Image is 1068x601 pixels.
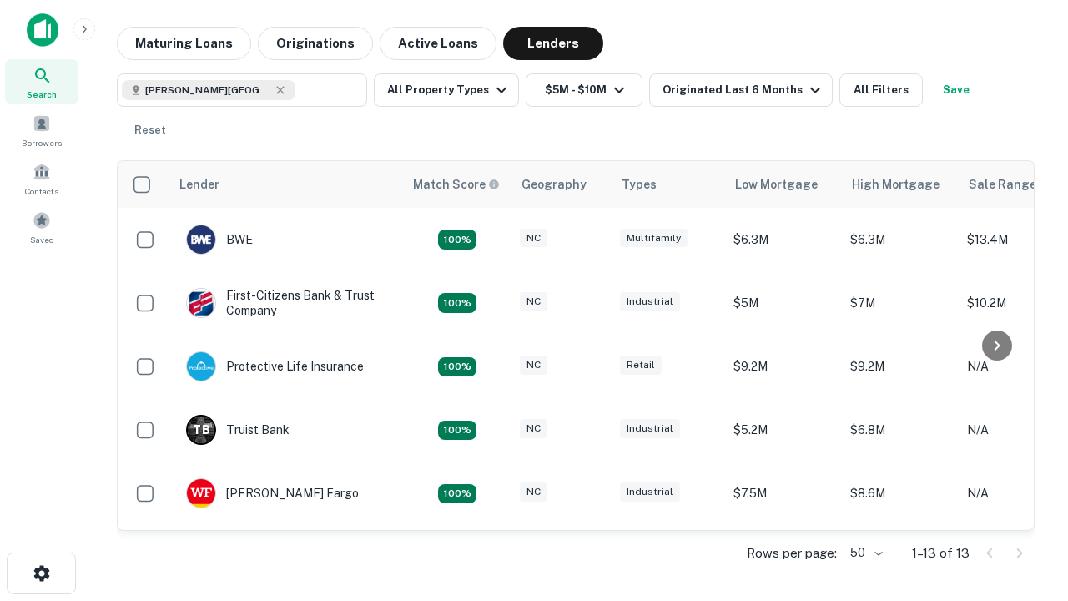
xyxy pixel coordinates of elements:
td: $9.2M [842,335,959,398]
div: Matching Properties: 2, hasApolloMatch: undefined [438,357,476,377]
th: Geography [511,161,612,208]
td: $6.3M [842,208,959,271]
div: Capitalize uses an advanced AI algorithm to match your search with the best lender. The match sco... [413,175,500,194]
img: picture [187,225,215,254]
button: Save your search to get updates of matches that match your search criteria. [929,73,983,107]
div: Matching Properties: 3, hasApolloMatch: undefined [438,421,476,441]
button: Originated Last 6 Months [649,73,833,107]
div: Industrial [620,482,680,502]
div: NC [520,292,547,311]
span: [PERSON_NAME][GEOGRAPHIC_DATA], [GEOGRAPHIC_DATA] [145,83,270,98]
td: $9.2M [725,335,842,398]
p: 1–13 of 13 [912,543,970,563]
div: Lender [179,174,219,194]
h6: Match Score [413,175,496,194]
td: $7.5M [725,462,842,525]
a: Contacts [5,156,78,201]
td: $5M [725,271,842,335]
th: Low Mortgage [725,161,842,208]
a: Search [5,59,78,104]
button: Originations [258,27,373,60]
button: $5M - $10M [526,73,642,107]
th: Types [612,161,725,208]
img: capitalize-icon.png [27,13,58,47]
td: $6.8M [842,398,959,462]
div: Geography [521,174,587,194]
div: BWE [186,225,253,255]
div: Matching Properties: 2, hasApolloMatch: undefined [438,484,476,504]
td: $6.3M [725,208,842,271]
img: picture [187,352,215,381]
div: [PERSON_NAME] Fargo [186,478,359,508]
button: Active Loans [380,27,496,60]
div: Originated Last 6 Months [662,80,825,100]
a: Saved [5,205,78,250]
div: Industrial [620,292,680,311]
img: picture [187,479,215,508]
td: $5.2M [725,398,842,462]
th: Lender [169,161,403,208]
td: $8.8M [725,525,842,588]
a: Borrowers [5,108,78,153]
div: Sale Range [969,174,1036,194]
div: First-citizens Bank & Trust Company [186,288,386,318]
div: High Mortgage [852,174,940,194]
div: NC [520,356,547,375]
div: NC [520,229,547,248]
div: Matching Properties: 2, hasApolloMatch: undefined [438,293,476,313]
div: Low Mortgage [735,174,818,194]
p: Rows per page: [747,543,837,563]
th: High Mortgage [842,161,959,208]
iframe: Chat Widget [985,414,1068,494]
button: All Property Types [374,73,519,107]
div: Multifamily [620,229,688,248]
button: Lenders [503,27,603,60]
span: Borrowers [22,136,62,149]
span: Search [27,88,57,101]
div: Protective Life Insurance [186,351,364,381]
p: T B [193,422,209,439]
span: Contacts [25,184,58,198]
div: 50 [844,541,885,565]
img: picture [187,289,215,317]
div: Retail [620,356,662,375]
th: Capitalize uses an advanced AI algorithm to match your search with the best lender. The match sco... [403,161,511,208]
div: Industrial [620,419,680,438]
td: $8.8M [842,525,959,588]
div: Matching Properties: 2, hasApolloMatch: undefined [438,230,476,250]
span: Saved [30,233,54,246]
button: Reset [123,114,177,147]
button: Maturing Loans [117,27,251,60]
button: All Filters [839,73,923,107]
div: Types [622,174,657,194]
div: Truist Bank [186,415,290,445]
td: $8.6M [842,462,959,525]
td: $7M [842,271,959,335]
div: NC [520,482,547,502]
div: NC [520,419,547,438]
